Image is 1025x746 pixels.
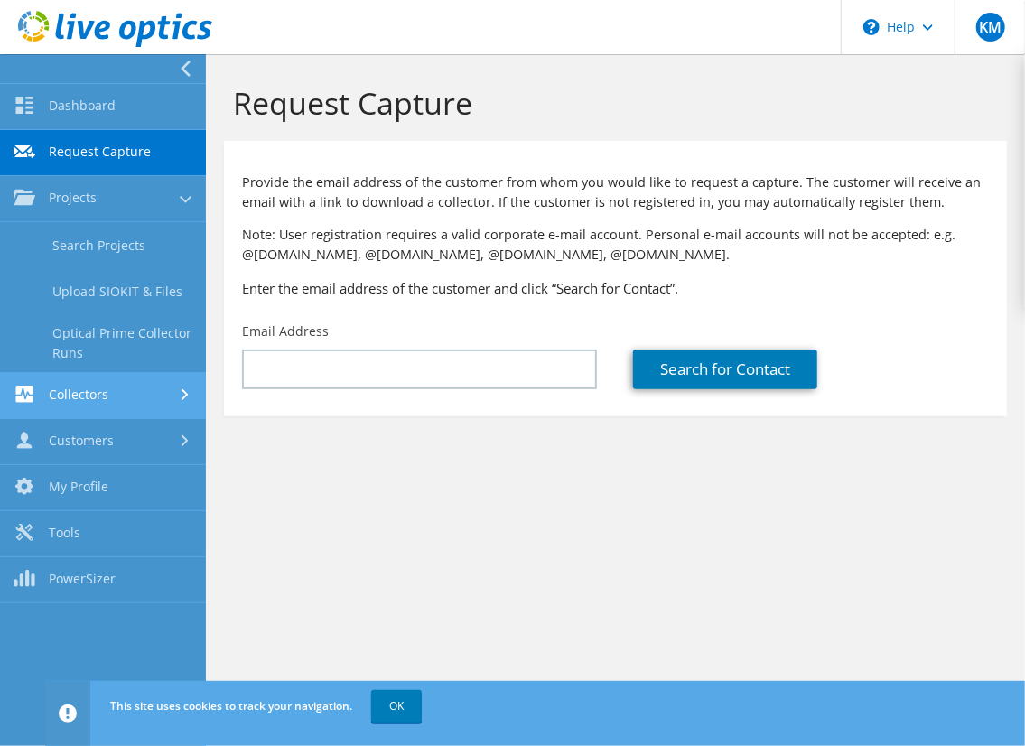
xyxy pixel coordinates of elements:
[976,13,1005,42] span: KM
[863,19,880,35] svg: \n
[371,690,422,723] a: OK
[242,225,989,265] p: Note: User registration requires a valid corporate e-mail account. Personal e-mail accounts will ...
[242,278,989,298] h3: Enter the email address of the customer and click “Search for Contact”.
[242,173,989,212] p: Provide the email address of the customer from whom you would like to request a capture. The cust...
[233,84,989,122] h1: Request Capture
[110,698,352,713] span: This site uses cookies to track your navigation.
[633,350,817,389] a: Search for Contact
[242,322,329,340] label: Email Address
